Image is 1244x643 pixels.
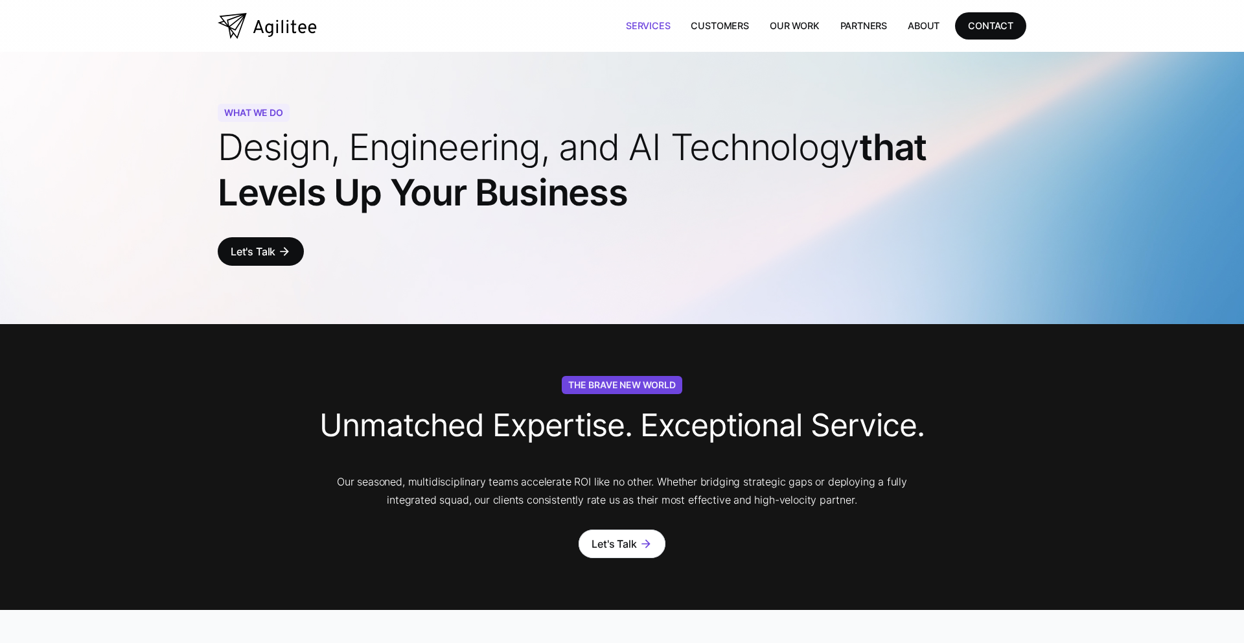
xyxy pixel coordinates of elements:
a: Let's Talkarrow_forward [579,530,665,558]
a: Our Work [759,12,830,39]
span: Design, Engineering, and AI Technology [218,125,859,169]
div: CONTACT [968,18,1013,34]
h3: Unmatched Expertise. Exceptional Service. [319,397,925,460]
a: CONTACT [955,12,1026,39]
div: WHAT WE DO [218,104,290,122]
a: home [218,13,317,39]
a: Customers [680,12,759,39]
a: Partners [830,12,898,39]
div: Let's Talk [592,535,636,553]
div: The Brave New World [562,376,682,394]
a: Let's Talkarrow_forward [218,237,304,266]
div: arrow_forward [278,245,291,258]
p: Our seasoned, multidisciplinary teams accelerate ROI like no other. Whether bridging strategic ga... [319,473,925,509]
a: About [897,12,950,39]
h1: that Levels Up Your Business [218,124,1026,215]
div: Let's Talk [231,242,275,261]
div: arrow_forward [639,537,652,550]
a: Services [616,12,681,39]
